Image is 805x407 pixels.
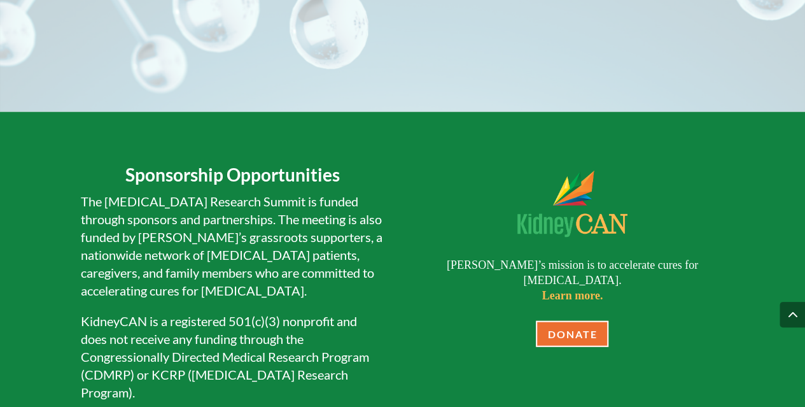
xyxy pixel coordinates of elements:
img: Kidney Cancer Research Summit [496,150,648,258]
h3: Sponsorship Opportunities [81,163,385,192]
a: DONATE [536,321,608,347]
p: The [MEDICAL_DATA] Research Summit is funded through sponsors and partnerships. The meeting is al... [81,192,385,312]
a: Learn more. [542,289,603,302]
p: [PERSON_NAME]’s mission is to accelerate cures for [MEDICAL_DATA]. [420,258,724,303]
